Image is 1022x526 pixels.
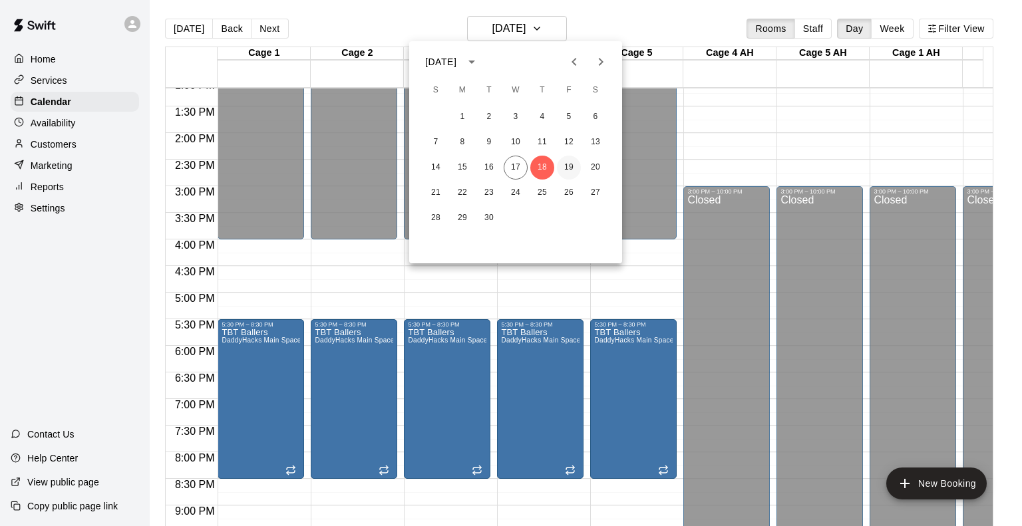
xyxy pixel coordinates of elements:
[425,55,456,69] div: [DATE]
[450,206,474,230] button: 29
[504,156,528,180] button: 17
[450,105,474,129] button: 1
[504,105,528,129] button: 3
[504,77,528,104] span: Wednesday
[450,130,474,154] button: 8
[460,51,483,73] button: calendar view is open, switch to year view
[557,130,581,154] button: 12
[450,156,474,180] button: 15
[557,156,581,180] button: 19
[557,77,581,104] span: Friday
[424,130,448,154] button: 7
[557,181,581,205] button: 26
[424,206,448,230] button: 28
[530,105,554,129] button: 4
[504,130,528,154] button: 10
[477,181,501,205] button: 23
[477,105,501,129] button: 2
[424,181,448,205] button: 21
[504,181,528,205] button: 24
[530,156,554,180] button: 18
[588,49,614,75] button: Next month
[561,49,588,75] button: Previous month
[424,156,448,180] button: 14
[477,206,501,230] button: 30
[584,181,607,205] button: 27
[584,105,607,129] button: 6
[584,77,607,104] span: Saturday
[557,105,581,129] button: 5
[424,77,448,104] span: Sunday
[477,156,501,180] button: 16
[530,130,554,154] button: 11
[530,77,554,104] span: Thursday
[584,130,607,154] button: 13
[477,130,501,154] button: 9
[584,156,607,180] button: 20
[477,77,501,104] span: Tuesday
[530,181,554,205] button: 25
[450,181,474,205] button: 22
[450,77,474,104] span: Monday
